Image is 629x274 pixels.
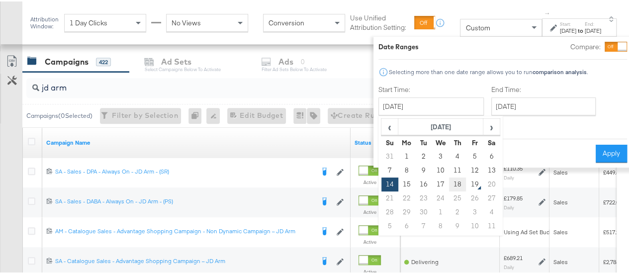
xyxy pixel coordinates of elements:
td: 23 [415,190,432,204]
td: 16 [415,176,432,190]
div: Campaigns [45,55,89,66]
a: SA - Sales - DABA - Always On - JD Arm - (PS) [55,196,314,206]
td: 9 [415,162,432,176]
td: 6 [398,218,415,232]
td: 3 [432,148,449,162]
th: We [432,134,449,148]
td: 20 [483,176,500,190]
a: AM - Catalogue Sales - Advantage Shopping Campaign - Non Dynamic Campaign – JD Arm [55,226,314,236]
div: SA - Sales - DABA - Always On - JD Arm - (PS) [55,196,314,204]
th: [DATE] [398,117,483,134]
sub: Daily [504,263,514,269]
span: Sales [553,257,568,264]
th: Fr [466,134,483,148]
label: Compare: [570,41,601,50]
td: 9 [449,218,466,232]
th: Mo [398,134,415,148]
td: 10 [466,218,483,232]
label: Active [359,267,381,274]
strong: to [576,25,585,33]
span: Sales [553,227,568,234]
div: 422 [96,56,111,65]
td: 24 [432,190,449,204]
td: 22 [398,190,415,204]
label: Use Unified Attribution Setting: [350,12,410,30]
div: 0 [188,106,206,122]
td: 3 [466,204,483,218]
span: Sales [553,197,568,204]
td: 29 [398,204,415,218]
td: 7 [415,218,432,232]
td: 18 [449,176,466,190]
td: 2 [449,204,466,218]
label: End: [585,19,601,26]
th: Tu [415,134,432,148]
td: 1 [432,204,449,218]
td: 2 [415,148,432,162]
input: Search Campaigns by Name, ID or Objective [39,73,572,92]
td: 5 [466,148,483,162]
td: 25 [449,190,466,204]
div: £689.21 [504,253,523,261]
div: SA - Sales - DPA - Always On - JD Arm - (SR) [55,166,314,174]
td: 1 [398,148,415,162]
span: 1 Day Clicks [70,17,107,26]
td: 7 [381,162,398,176]
td: 6 [483,148,500,162]
th: Th [449,134,466,148]
td: 27 [483,190,500,204]
div: £110.35 [504,163,523,171]
td: 12 [466,162,483,176]
td: 28 [381,204,398,218]
td: 30 [415,204,432,218]
label: Active [359,207,381,214]
label: Active [359,178,381,184]
a: SA - Sales - DPA - Always On - JD Arm - (SR) [55,166,314,176]
sub: Daily [504,203,514,209]
span: Delivering [411,257,439,264]
td: 8 [398,162,415,176]
td: 5 [381,218,398,232]
th: Su [381,134,398,148]
label: End Time: [491,84,600,93]
label: Start Time: [378,84,484,93]
td: 4 [483,204,500,218]
td: 11 [449,162,466,176]
div: SA - Catalogue Sales - Advantage Shopping Campaign – JD Arm [55,256,314,264]
span: No Views [172,17,201,26]
td: 31 [381,148,398,162]
a: SA - Catalogue Sales - Advantage Shopping Campaign – JD Arm [55,256,314,266]
div: [DATE] [585,25,601,33]
td: 8 [432,218,449,232]
span: ‹ [382,118,397,133]
td: 11 [483,218,500,232]
a: Shows the current state of your Ad Campaign. [355,137,396,145]
th: Sa [483,134,500,148]
button: Apply [596,143,627,161]
strong: comparison analysis [533,67,587,74]
td: 26 [466,190,483,204]
div: Date Ranges [378,41,419,50]
div: Using Ad Set Budget [504,227,559,235]
span: ↑ [543,10,552,14]
td: 19 [466,176,483,190]
div: AM - Catalogue Sales - Advantage Shopping Campaign - Non Dynamic Campaign – JD Arm [55,226,314,234]
div: £179.85 [504,193,523,201]
sub: Daily [504,173,514,179]
td: 14 [381,176,398,190]
span: Sales [553,167,568,175]
td: 17 [432,176,449,190]
td: 10 [432,162,449,176]
td: 21 [381,190,398,204]
label: Start: [560,19,576,26]
span: › [484,118,499,133]
label: Active [359,237,381,244]
div: Attribution Window: [30,14,59,28]
span: Custom [465,22,490,31]
div: [DATE] [560,25,576,33]
td: 13 [483,162,500,176]
span: Conversion [269,17,304,26]
div: Selecting more than one date range allows you to run . [388,67,588,74]
a: Your campaign name. [46,137,347,145]
td: 15 [398,176,415,190]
